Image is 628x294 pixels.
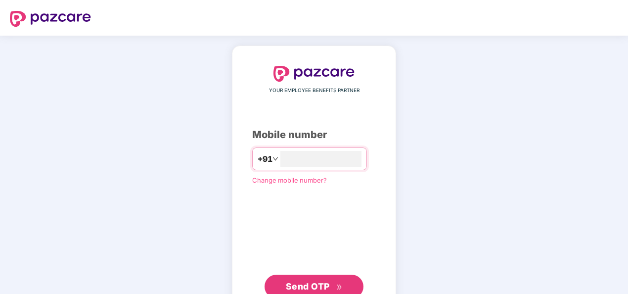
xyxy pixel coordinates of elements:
span: double-right [336,284,343,291]
span: down [272,156,278,162]
span: +91 [258,153,272,165]
img: logo [10,11,91,27]
span: YOUR EMPLOYEE BENEFITS PARTNER [269,87,359,95]
img: logo [273,66,355,82]
a: Change mobile number? [252,176,327,184]
span: Send OTP [286,281,330,292]
div: Mobile number [252,127,376,143]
